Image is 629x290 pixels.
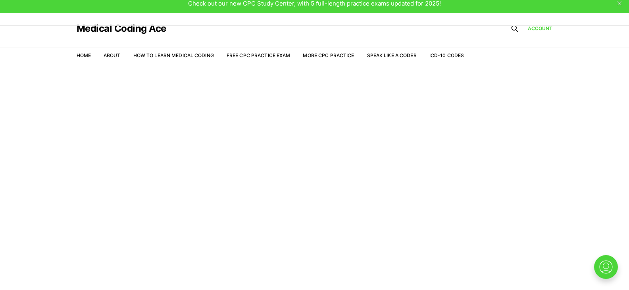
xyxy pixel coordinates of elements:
a: Speak Like a Coder [367,52,417,58]
a: Free CPC Practice Exam [227,52,290,58]
a: Medical Coding Ace [77,24,166,33]
a: ICD-10 Codes [429,52,464,58]
a: More CPC Practice [303,52,354,58]
a: About [104,52,121,58]
a: How to Learn Medical Coding [133,52,214,58]
a: Home [77,52,91,58]
iframe: portal-trigger [587,251,629,290]
a: Account [528,25,553,32]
